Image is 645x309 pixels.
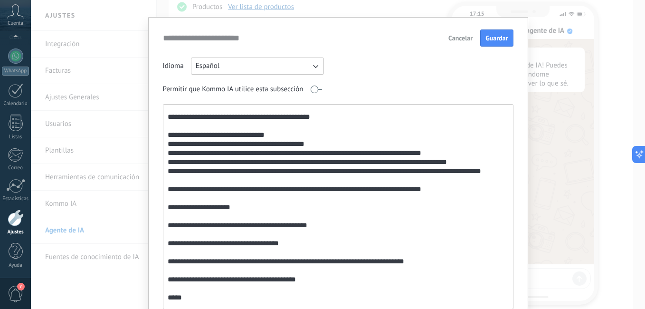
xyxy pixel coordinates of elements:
button: Cancelar [444,31,477,45]
button: Español [191,58,324,75]
div: Listas [2,134,29,140]
span: Cancelar [448,35,473,41]
span: Permitir que Kommo IA utilice esta subsección [163,85,304,94]
div: Ajustes [2,229,29,235]
button: Guardar [480,29,513,47]
div: Correo [2,165,29,171]
span: Idioma [163,61,184,71]
span: Guardar [485,35,508,41]
div: Calendario [2,101,29,107]
span: 7 [17,283,25,290]
div: WhatsApp [2,67,29,76]
div: Ayuda [2,262,29,269]
span: Cuenta [8,20,23,27]
span: Español [196,61,220,71]
div: Estadísticas [2,196,29,202]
